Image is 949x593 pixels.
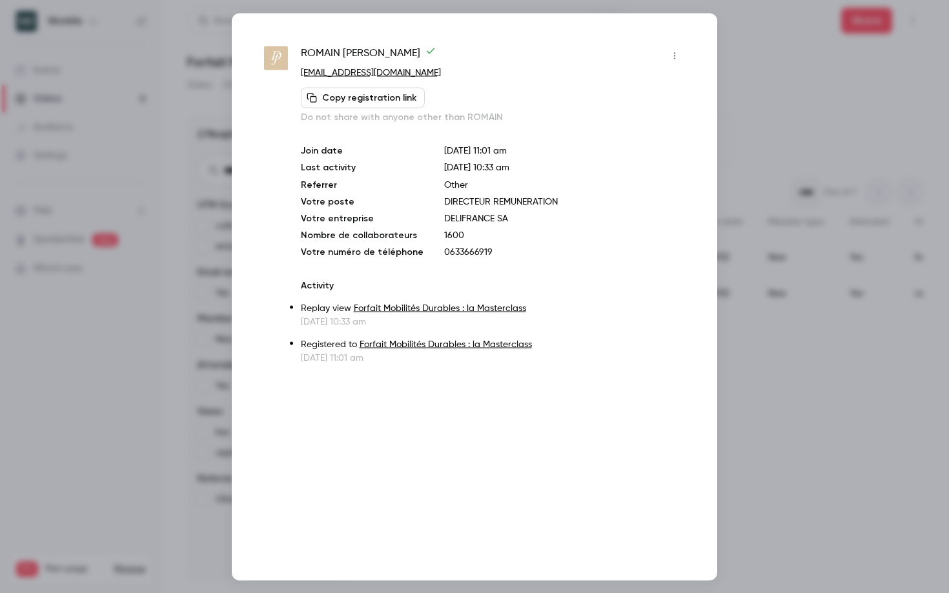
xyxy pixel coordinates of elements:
[444,228,685,241] p: 1600
[301,245,423,258] p: Votre numéro de téléphone
[444,163,509,172] span: [DATE] 10:33 am
[301,144,423,157] p: Join date
[264,46,288,70] img: delifrance.com
[301,68,441,77] a: [EMAIL_ADDRESS][DOMAIN_NAME]
[444,212,685,225] p: DELIFRANCE SA
[301,301,685,315] p: Replay view
[301,351,685,364] p: [DATE] 11:01 am
[301,161,423,174] p: Last activity
[354,303,526,312] a: Forfait Mobilités Durables : la Masterclass
[360,339,532,348] a: Forfait Mobilités Durables : la Masterclass
[301,110,685,123] p: Do not share with anyone other than ROMAIN
[444,178,685,191] p: Other
[444,245,685,258] p: 0633666919
[301,315,685,328] p: [DATE] 10:33 am
[301,212,423,225] p: Votre entreprise
[301,195,423,208] p: Votre poste
[301,337,685,351] p: Registered to
[301,279,685,292] p: Activity
[301,45,436,66] span: ROMAIN [PERSON_NAME]
[444,195,685,208] p: DIRECTEUR REMUNERATION
[301,228,423,241] p: Nombre de collaborateurs
[301,178,423,191] p: Referrer
[301,87,425,108] button: Copy registration link
[444,144,685,157] p: [DATE] 11:01 am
